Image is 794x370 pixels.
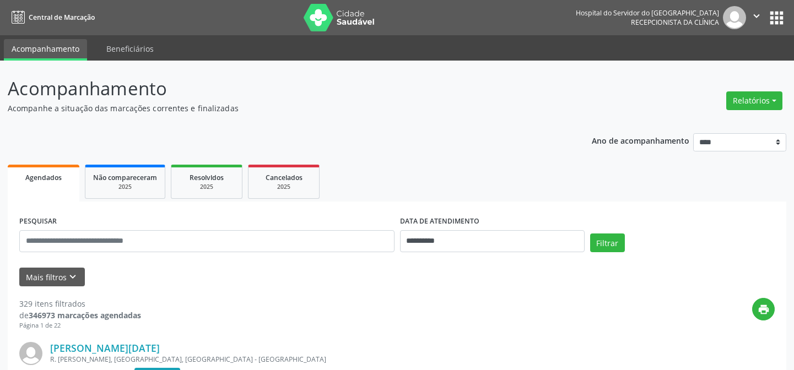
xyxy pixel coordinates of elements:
a: Acompanhamento [4,39,87,61]
p: Acompanhe a situação das marcações correntes e finalizadas [8,102,553,114]
span: Central de Marcação [29,13,95,22]
a: Beneficiários [99,39,161,58]
span: Resolvidos [190,173,224,182]
div: Hospital do Servidor do [GEOGRAPHIC_DATA] [576,8,719,18]
span: Não compareceram [93,173,157,182]
span: Recepcionista da clínica [631,18,719,27]
i: print [758,303,770,315]
img: img [19,342,42,365]
span: Agendados [25,173,62,182]
button: Mais filtroskeyboard_arrow_down [19,268,85,287]
strong: 346973 marcações agendadas [29,310,141,320]
div: 329 itens filtrados [19,298,141,309]
div: 2025 [179,183,234,191]
button: apps [767,8,786,28]
div: 2025 [93,183,157,191]
button: Filtrar [590,233,625,252]
button: print [752,298,775,320]
div: R. [PERSON_NAME], [GEOGRAPHIC_DATA], [GEOGRAPHIC_DATA] - [GEOGRAPHIC_DATA] [50,355,609,364]
label: DATA DE ATENDIMENTO [400,213,479,230]
span: Cancelados [266,173,303,182]
a: [PERSON_NAME][DATE] [50,342,160,354]
button: Relatórios [726,91,782,110]
div: de [19,309,141,321]
i: keyboard_arrow_down [67,271,79,283]
i:  [750,10,763,22]
div: Página 1 de 22 [19,321,141,330]
div: 2025 [256,183,311,191]
a: Central de Marcação [8,8,95,26]
img: img [723,6,746,29]
label: PESQUISAR [19,213,57,230]
p: Ano de acompanhamento [592,133,689,147]
button:  [746,6,767,29]
p: Acompanhamento [8,75,553,102]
